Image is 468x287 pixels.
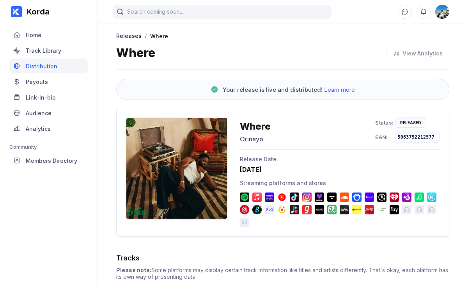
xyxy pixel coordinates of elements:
[26,32,41,38] div: Home
[26,157,77,164] div: Members Directory
[277,193,287,202] img: YouTube Music
[390,205,399,214] img: Turkcell Fizy
[324,86,355,93] span: Learn more
[26,125,51,132] div: Analytics
[415,193,424,202] img: Line Music
[26,47,61,54] div: Track Library
[223,86,355,93] div: Your release is live and distributed!
[327,205,337,214] img: JioSaavn
[390,193,399,202] img: iHeartRadio
[315,193,324,202] img: Deezer
[377,193,386,202] img: Qobuz
[116,267,449,280] div: Some platforms may display certain track information like titles and artists differently. That's ...
[265,193,274,202] img: Amazon
[26,78,48,85] div: Payouts
[150,33,168,39] div: Where
[113,5,331,19] input: Search coming soon...
[116,46,155,61] div: Where
[145,32,147,39] div: /
[9,43,88,59] a: Track Library
[375,134,388,140] div: EAN:
[116,254,449,262] div: Tracks
[252,205,262,214] img: Transsnet Boomplay
[26,63,57,70] div: Distribution
[26,110,51,116] div: Audience
[240,121,271,132] div: Where
[435,5,449,19] div: Orin
[22,7,50,16] div: Korda
[435,5,449,19] img: 160x160
[365,193,374,202] img: MixCloud
[352,205,362,214] img: MusicJet
[240,180,440,186] div: Streaming platforms and stores
[240,205,249,214] img: NetEase Cloud Music
[302,193,312,202] img: Facebook
[400,120,421,125] div: Released
[240,166,440,173] div: [DATE]
[9,121,88,137] a: Analytics
[9,105,88,121] a: Audience
[116,32,142,39] a: Releases
[340,193,349,202] img: SoundCloud Go
[240,135,271,143] div: Orinayo
[352,193,362,202] img: Napster
[9,59,88,74] a: Distribution
[240,156,440,162] div: Release Date
[340,205,349,214] img: AWA
[377,205,386,214] img: Nuuday
[9,144,88,150] div: Community
[9,90,88,105] a: Link-in-bio
[9,74,88,90] a: Payouts
[402,193,411,202] img: Anghami
[290,205,299,214] img: Zvooq
[375,119,394,126] div: Status:
[240,193,249,202] img: Spotify
[327,193,337,202] img: Tidal
[9,153,88,169] a: Members Directory
[290,193,299,202] img: TikTok
[252,193,262,202] img: Apple Music
[265,205,274,214] img: Melon
[302,205,312,214] img: Gaana
[365,205,374,214] img: Slacker
[26,94,56,101] div: Link-in-bio
[427,193,436,202] img: KKBOX
[277,205,287,214] img: Yandex Music
[315,205,324,214] img: Jaxsta
[9,27,88,43] a: Home
[116,267,151,273] b: Please note:
[398,134,435,140] div: 5063752212577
